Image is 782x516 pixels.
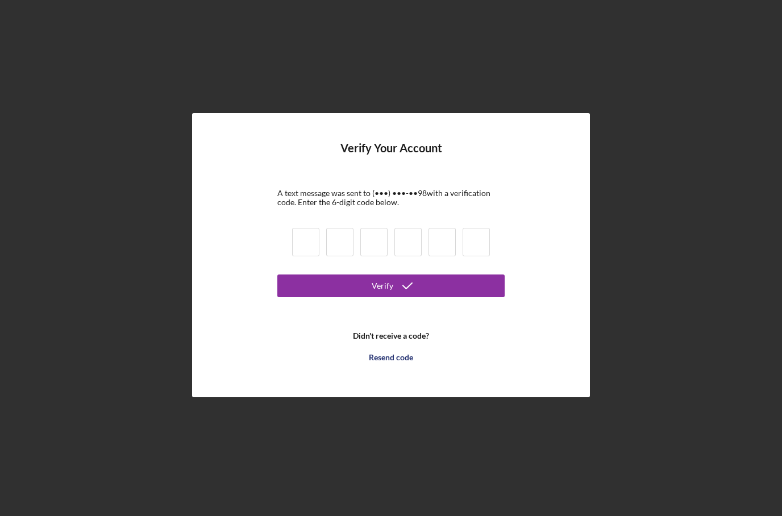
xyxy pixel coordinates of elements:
[277,346,505,369] button: Resend code
[277,189,505,207] div: A text message was sent to (•••) •••-•• 98 with a verification code. Enter the 6-digit code below.
[340,142,442,172] h4: Verify Your Account
[369,346,413,369] div: Resend code
[372,274,393,297] div: Verify
[353,331,429,340] b: Didn't receive a code?
[277,274,505,297] button: Verify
